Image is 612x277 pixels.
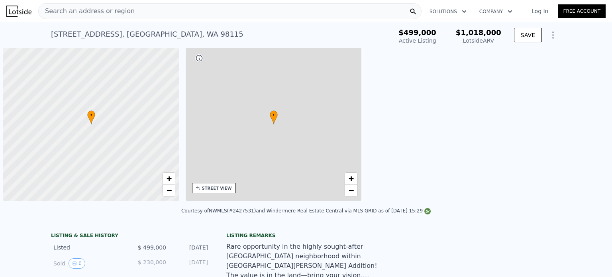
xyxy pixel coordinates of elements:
[424,208,431,214] img: NWMLS Logo
[270,110,278,124] div: •
[138,244,166,251] span: $ 499,000
[39,6,135,16] span: Search an address or region
[6,6,31,17] img: Lotside
[473,4,519,19] button: Company
[51,29,243,40] div: [STREET_ADDRESS] , [GEOGRAPHIC_DATA] , WA 98115
[138,259,166,265] span: $ 230,000
[398,28,436,37] span: $499,000
[51,232,210,240] div: LISTING & SALE HISTORY
[456,28,501,37] span: $1,018,000
[181,208,431,214] div: Courtesy of NWMLS (#2427531) and Windermere Real Estate Central via MLS GRID as of [DATE] 15:29
[53,244,124,251] div: Listed
[202,185,232,191] div: STREET VIEW
[345,173,357,185] a: Zoom in
[163,173,175,185] a: Zoom in
[423,4,473,19] button: Solutions
[166,173,171,183] span: +
[226,232,386,239] div: Listing remarks
[349,173,354,183] span: +
[545,27,561,43] button: Show Options
[558,4,606,18] a: Free Account
[349,185,354,195] span: −
[53,258,124,269] div: Sold
[522,7,558,15] a: Log In
[456,37,501,45] div: Lotside ARV
[87,112,95,119] span: •
[173,244,208,251] div: [DATE]
[69,258,85,269] button: View historical data
[399,37,436,44] span: Active Listing
[87,110,95,124] div: •
[514,28,542,42] button: SAVE
[345,185,357,196] a: Zoom out
[173,258,208,269] div: [DATE]
[270,112,278,119] span: •
[163,185,175,196] a: Zoom out
[166,185,171,195] span: −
